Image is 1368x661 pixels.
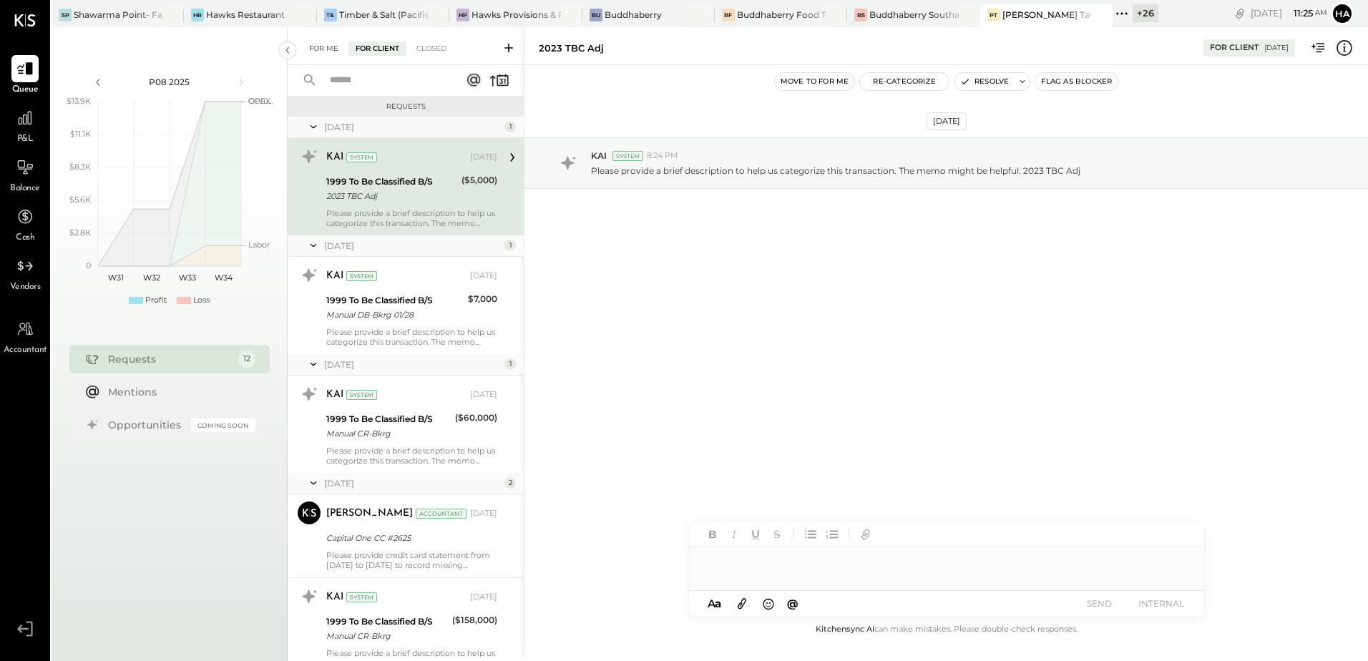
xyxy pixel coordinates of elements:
[108,418,184,432] div: Opportunities
[1071,594,1128,613] button: SEND
[326,293,464,308] div: 1999 To Be Classified B/S
[326,629,448,643] div: Manual CR-Bkrg
[1133,4,1158,22] div: + 26
[703,525,722,544] button: Bold
[339,9,428,21] div: Timber & Salt (Pacific Dining CA1 LLC)
[193,295,210,306] div: Loss
[10,182,40,195] span: Balance
[612,151,643,161] div: System
[324,477,501,489] div: [DATE]
[854,9,867,21] div: BS
[10,281,41,294] span: Vendors
[1251,6,1327,20] div: [DATE]
[109,76,230,88] div: P08 2025
[746,525,765,544] button: Underline
[504,477,516,489] div: 2
[647,150,678,162] span: 8:24 PM
[4,344,47,357] span: Accountant
[108,385,248,399] div: Mentions
[775,73,855,90] button: Move to for me
[722,9,735,21] div: BF
[452,613,497,627] div: ($158,000)
[326,531,493,545] div: Capital One CC #2625
[1,203,49,245] a: Cash
[179,273,196,283] text: W33
[703,596,726,612] button: Aa
[715,597,721,610] span: a
[326,506,413,521] div: [PERSON_NAME]
[326,189,457,203] div: 2023 TBC Adj
[470,152,497,163] div: [DATE]
[324,9,337,21] div: T&
[860,73,949,90] button: Re-Categorize
[504,358,516,370] div: 1
[69,195,91,205] text: $5.6K
[326,446,497,466] div: Please provide a brief description to help us categorize this transaction. The memo might be help...
[539,41,604,55] div: 2023 TBC Adj
[737,9,826,21] div: Buddhaberry Food Truck
[1,55,49,97] a: Queue
[590,9,602,21] div: Bu
[504,240,516,251] div: 1
[1233,6,1247,21] div: copy link
[416,509,466,519] div: Accountant
[324,240,501,252] div: [DATE]
[326,615,448,629] div: 1999 To Be Classified B/S
[1035,73,1118,90] button: Flag as Blocker
[295,102,517,112] div: Requests
[468,292,497,306] div: $7,000
[869,9,958,21] div: Buddhaberry Southampton
[206,9,285,21] div: Hawks Restaurant
[856,525,875,544] button: Add URL
[326,150,343,165] div: KAI
[191,9,204,21] div: HR
[1,104,49,146] a: P&L
[67,96,91,106] text: $13.9K
[348,41,406,56] div: For Client
[823,525,841,544] button: Ordered List
[70,129,91,139] text: $11.1K
[346,390,377,400] div: System
[248,96,271,106] text: OPEX
[59,9,72,21] div: SP
[326,412,451,426] div: 1999 To Be Classified B/S
[324,358,501,371] div: [DATE]
[768,525,786,544] button: Strikethrough
[591,150,607,162] span: KAI
[214,273,233,283] text: W34
[326,550,497,570] div: Please provide credit card statement from [DATE] to [DATE] to record missing transaction.
[326,327,497,347] div: Please provide a brief description to help us categorize this transaction. The memo might be help...
[191,418,255,432] div: Coming Soon
[248,240,270,250] text: Labor
[927,112,967,130] div: [DATE]
[143,273,160,283] text: W32
[591,165,1080,177] p: Please provide a brief description to help us categorize this transaction. The memo might be help...
[461,173,497,187] div: ($5,000)
[456,9,469,21] div: HP
[145,295,167,306] div: Profit
[472,9,560,21] div: Hawks Provisions & Public House
[787,597,798,610] span: @
[1331,2,1354,25] button: Ha
[346,152,377,162] div: System
[605,9,662,21] div: Buddhaberry
[16,232,34,245] span: Cash
[74,9,162,21] div: Shawarma Point- Fareground
[470,508,497,519] div: [DATE]
[470,389,497,401] div: [DATE]
[954,73,1015,90] button: Resolve
[69,162,91,172] text: $8.3K
[326,308,464,322] div: Manual DB-Bkrg 01/28
[326,426,451,441] div: Manual CR-Bkrg
[1002,9,1091,21] div: [PERSON_NAME] Tavern
[326,590,343,604] div: KAI
[801,525,820,544] button: Unordered List
[69,227,91,238] text: $2.8K
[326,388,343,402] div: KAI
[108,352,231,366] div: Requests
[470,592,497,603] div: [DATE]
[1,315,49,357] a: Accountant
[455,411,497,425] div: ($60,000)
[86,260,91,270] text: 0
[326,208,497,228] div: Please provide a brief description to help us categorize this transaction. The memo might be help...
